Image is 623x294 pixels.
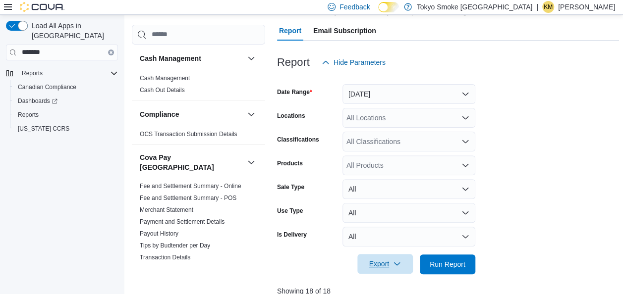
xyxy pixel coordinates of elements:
[342,203,475,223] button: All
[277,56,310,68] h3: Report
[140,194,236,202] span: Fee and Settlement Summary - POS
[342,227,475,246] button: All
[140,130,237,138] span: OCS Transaction Submission Details
[14,109,43,121] a: Reports
[536,1,538,13] p: |
[140,87,185,94] a: Cash Out Details
[245,108,257,120] button: Compliance
[18,67,118,79] span: Reports
[14,81,118,93] span: Canadian Compliance
[558,1,615,13] p: [PERSON_NAME]
[140,183,241,190] a: Fee and Settlement Summary - Online
[140,109,179,119] h3: Compliance
[14,123,73,135] a: [US_STATE] CCRS
[140,230,178,238] span: Payout History
[14,109,118,121] span: Reports
[277,159,303,167] label: Products
[420,254,475,274] button: Run Report
[140,53,243,63] button: Cash Management
[108,49,114,55] button: Clear input
[2,66,122,80] button: Reports
[245,156,257,168] button: Cova Pay [GEOGRAPHIC_DATA]
[461,161,469,169] button: Open list of options
[378,2,399,12] input: Dark Mode
[10,94,122,108] a: Dashboards
[14,123,118,135] span: Washington CCRS
[140,182,241,190] span: Fee and Settlement Summary - Online
[140,254,190,261] a: Transaction Details
[140,206,193,213] a: Merchant Statement
[132,72,265,100] div: Cash Management
[313,21,376,41] span: Email Subscription
[544,1,553,13] span: KM
[18,125,69,133] span: [US_STATE] CCRS
[277,88,312,96] label: Date Range
[277,183,304,191] label: Sale Type
[140,75,190,82] a: Cash Management
[245,52,257,64] button: Cash Management
[18,83,76,91] span: Canadian Compliance
[18,111,39,119] span: Reports
[342,179,475,199] button: All
[140,242,210,249] span: Tips by Budtender per Day
[132,128,265,144] div: Compliance
[14,95,61,107] a: Dashboards
[140,109,243,119] button: Compliance
[140,152,243,172] button: Cova Pay [GEOGRAPHIC_DATA]
[140,86,185,94] span: Cash Out Details
[334,57,386,67] span: Hide Parameters
[14,95,118,107] span: Dashboards
[378,12,379,13] span: Dark Mode
[28,21,118,41] span: Load All Apps in [GEOGRAPHIC_DATA]
[22,69,43,77] span: Reports
[18,97,57,105] span: Dashboards
[140,218,225,226] span: Payment and Settlement Details
[10,80,122,94] button: Canadian Compliance
[140,53,201,63] h3: Cash Management
[18,67,47,79] button: Reports
[279,21,301,41] span: Report
[357,254,413,274] button: Export
[140,74,190,82] span: Cash Management
[140,218,225,225] a: Payment and Settlement Details
[417,1,533,13] p: Tokyo Smoke [GEOGRAPHIC_DATA]
[140,253,190,261] span: Transaction Details
[430,259,465,269] span: Run Report
[132,180,265,267] div: Cova Pay [GEOGRAPHIC_DATA]
[140,242,210,249] a: Tips by Budtender per Day
[20,2,64,12] img: Cova
[10,122,122,136] button: [US_STATE] CCRS
[342,84,475,104] button: [DATE]
[14,81,80,93] a: Canadian Compliance
[140,206,193,214] span: Merchant Statement
[140,230,178,237] a: Payout History
[6,62,118,161] nav: Complex example
[318,52,390,72] button: Hide Parameters
[461,114,469,122] button: Open list of options
[340,2,370,12] span: Feedback
[542,1,554,13] div: Krista Maitland
[277,136,319,144] label: Classifications
[461,138,469,146] button: Open list of options
[140,131,237,138] a: OCS Transaction Submission Details
[10,108,122,122] button: Reports
[277,231,307,239] label: Is Delivery
[140,195,236,201] a: Fee and Settlement Summary - POS
[277,207,303,215] label: Use Type
[277,112,305,120] label: Locations
[363,254,407,274] span: Export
